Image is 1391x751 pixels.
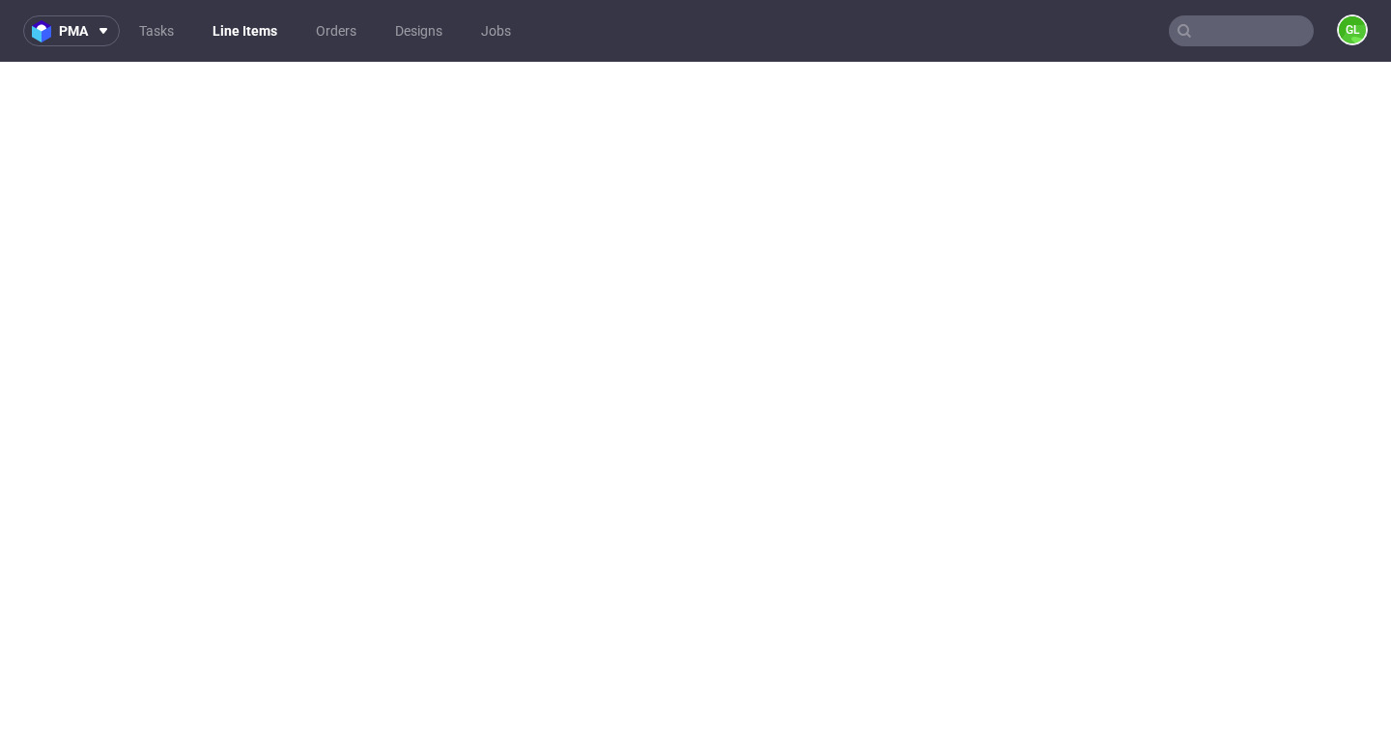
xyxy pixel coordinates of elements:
a: Jobs [469,15,523,46]
a: Orders [304,15,368,46]
a: Designs [383,15,454,46]
button: pma [23,15,120,46]
a: Tasks [128,15,185,46]
span: pma [59,24,88,38]
a: Line Items [201,15,289,46]
figcaption: GL [1339,16,1366,43]
img: logo [32,20,59,42]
